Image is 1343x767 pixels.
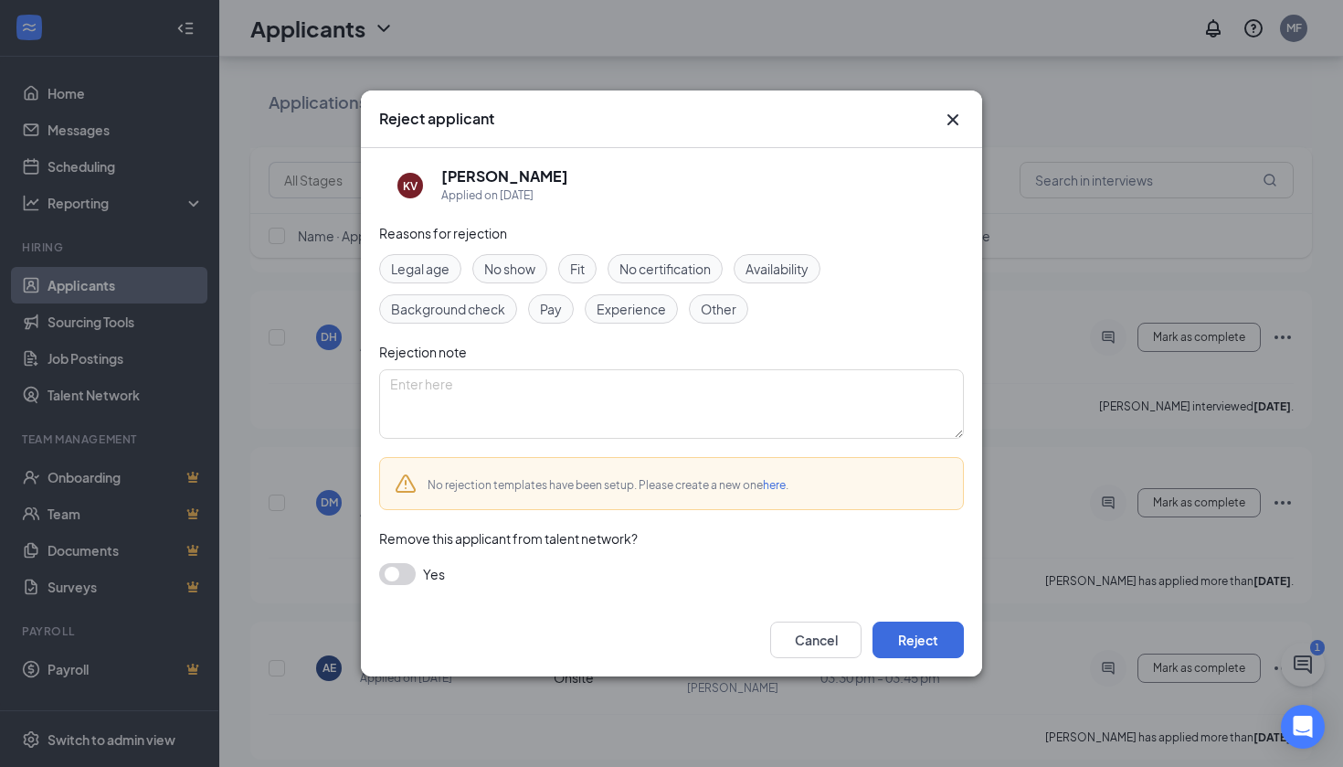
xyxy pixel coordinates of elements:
div: Open Intercom Messenger [1281,705,1325,749]
span: No certification [619,259,711,279]
span: Fit [570,259,585,279]
span: Legal age [391,259,449,279]
span: Availability [746,259,809,279]
span: Reasons for rejection [379,225,507,241]
span: Yes [423,563,445,585]
button: Reject [872,622,964,658]
a: here [763,478,786,492]
span: Remove this applicant from talent network? [379,530,638,547]
button: Close [942,109,964,131]
span: No rejection templates have been setup. Please create a new one . [428,478,788,492]
svg: Warning [395,473,417,495]
h5: [PERSON_NAME] [441,166,568,186]
svg: Cross [942,109,964,131]
h3: Reject applicant [379,109,494,129]
span: Rejection note [379,344,467,360]
span: Pay [540,299,562,319]
span: No show [484,259,535,279]
span: Other [701,299,736,319]
div: Applied on [DATE] [441,186,568,205]
span: Experience [597,299,666,319]
div: KV [403,178,418,194]
span: Background check [391,299,505,319]
button: Cancel [770,622,862,658]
